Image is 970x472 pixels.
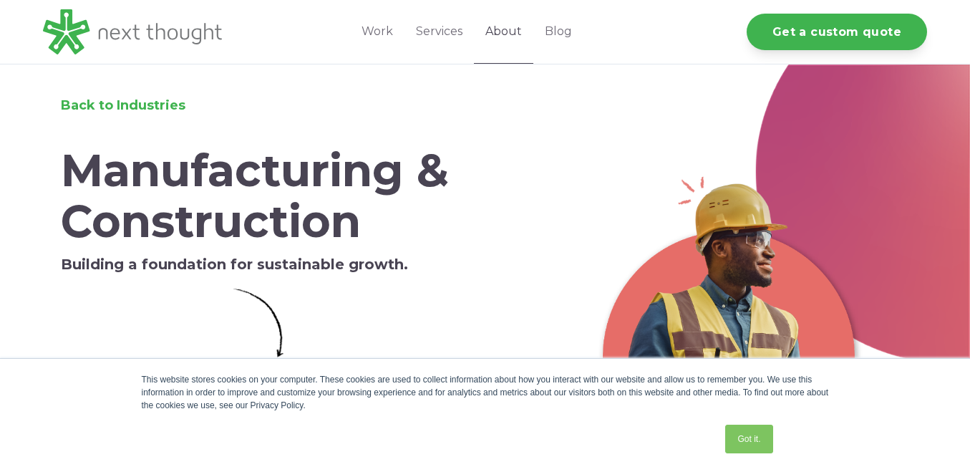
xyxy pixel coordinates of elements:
[233,289,283,357] img: Simple Arrow
[61,256,456,273] h5: Building a foundation for sustainable growth.
[61,145,456,248] h1: Manufacturing & Construction
[747,14,927,50] a: Get a custom quote
[142,373,829,412] div: This website stores cookies on your computer. These cookies are used to collect information about...
[725,425,772,453] a: Got it.
[43,9,222,54] img: LG - NextThought Logo
[61,97,185,113] a: Back to Industries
